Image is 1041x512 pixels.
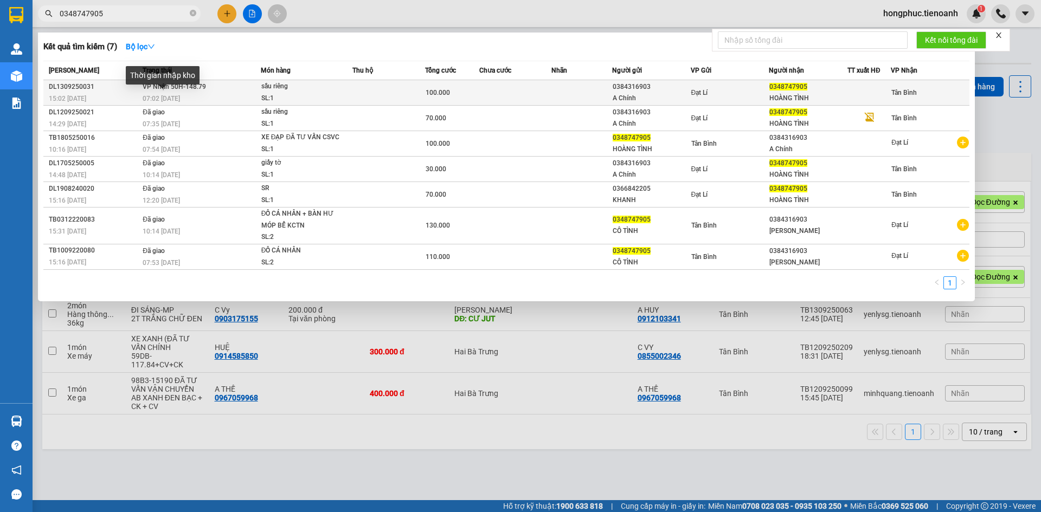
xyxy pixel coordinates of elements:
[49,107,139,118] div: DL1209250021
[891,89,917,96] span: Tân Bình
[143,108,165,116] span: Đã giao
[11,489,22,500] span: message
[45,10,53,17] span: search
[925,34,978,46] span: Kết nối tổng đài
[613,183,690,195] div: 0366842205
[143,228,180,235] span: 10:14 [DATE]
[43,41,117,53] h3: Kết quả tìm kiếm ( 7 )
[995,31,1003,39] span: close
[143,159,165,167] span: Đã giao
[930,276,943,289] li: Previous Page
[49,132,139,144] div: TB1805250016
[261,81,343,93] div: sầu riêng
[769,108,807,116] span: 0348747905
[49,95,86,102] span: 15:02 [DATE]
[613,134,651,141] span: 0348747905
[891,191,917,198] span: Tân Bình
[891,252,908,260] span: Đạt Lí
[261,208,343,231] div: ĐỒ CÁ NHÂN + BÀN HƯ MÓP BỂ KCTN
[261,157,343,169] div: giấy tờ
[11,98,22,109] img: solution-icon
[261,169,343,181] div: SL: 1
[426,89,450,96] span: 100.000
[613,225,690,237] div: CÔ TÌNH
[769,93,847,104] div: HOÀNG TÌNH
[190,9,196,19] span: close-circle
[261,257,343,269] div: SL: 2
[943,276,956,289] li: 1
[49,197,86,204] span: 15:16 [DATE]
[143,216,165,223] span: Đã giao
[613,107,690,118] div: 0384316903
[613,158,690,169] div: 0384316903
[769,159,807,167] span: 0348747905
[352,67,373,74] span: Thu hộ
[613,169,690,180] div: A Chính
[143,120,180,128] span: 07:35 [DATE]
[49,258,86,266] span: 15:16 [DATE]
[613,216,651,223] span: 0348747905
[261,132,343,144] div: XE ĐẠP ĐÃ TƯ VẤN CSVC
[49,171,86,179] span: 14:48 [DATE]
[956,276,969,289] li: Next Page
[143,247,165,255] span: Đã giao
[11,70,22,82] img: warehouse-icon
[691,253,717,261] span: Tân Bình
[613,118,690,129] div: A Chính
[9,7,23,23] img: logo-vxr
[143,134,165,141] span: Đã giao
[190,10,196,16] span: close-circle
[691,191,708,198] span: Đạt Lí
[49,67,99,74] span: [PERSON_NAME]
[11,43,22,55] img: warehouse-icon
[49,158,139,169] div: DL1705250005
[613,81,690,93] div: 0384316903
[957,137,969,148] span: plus-circle
[11,465,22,475] span: notification
[261,144,343,155] div: SL: 1
[769,195,847,206] div: HOÀNG TÌNH
[769,83,807,90] span: 0348747905
[143,197,180,204] span: 12:20 [DATE]
[426,114,446,122] span: 70.000
[551,67,567,74] span: Nhãn
[49,146,86,153] span: 10:16 [DATE]
[613,93,690,104] div: A Chính
[691,222,717,229] span: Tân Bình
[691,165,708,173] span: Đạt Lí
[769,185,807,192] span: 0348747905
[691,140,717,147] span: Tân Bình
[769,257,847,268] div: [PERSON_NAME]
[261,67,291,74] span: Món hàng
[691,67,711,74] span: VP Gửi
[613,247,651,255] span: 0348747905
[426,222,450,229] span: 130.000
[891,67,917,74] span: VP Nhận
[612,67,642,74] span: Người gửi
[261,106,343,118] div: sầu riêng
[916,31,986,49] button: Kết nối tổng đài
[426,165,446,173] span: 30.000
[126,42,155,51] strong: Bộ lọc
[261,195,343,206] div: SL: 1
[143,95,180,102] span: 07:02 [DATE]
[426,191,446,198] span: 70.000
[143,259,180,267] span: 07:53 [DATE]
[613,257,690,268] div: CÔ TÌNH
[934,279,940,286] span: left
[613,144,690,155] div: HOÀNG TÌNH
[49,245,139,256] div: TB1009220080
[769,214,847,225] div: 0384316903
[143,146,180,153] span: 07:54 [DATE]
[261,183,343,195] div: SR
[11,416,22,427] img: warehouse-icon
[891,114,917,122] span: Tân Bình
[769,132,847,144] div: 0384316903
[261,245,343,257] div: ĐỒ CÁ NHÂN
[769,144,847,155] div: A Chính
[891,139,908,146] span: Đạt Lí
[49,120,86,128] span: 14:29 [DATE]
[691,89,708,96] span: Đạt Lí
[769,225,847,237] div: [PERSON_NAME]
[957,250,969,262] span: plus-circle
